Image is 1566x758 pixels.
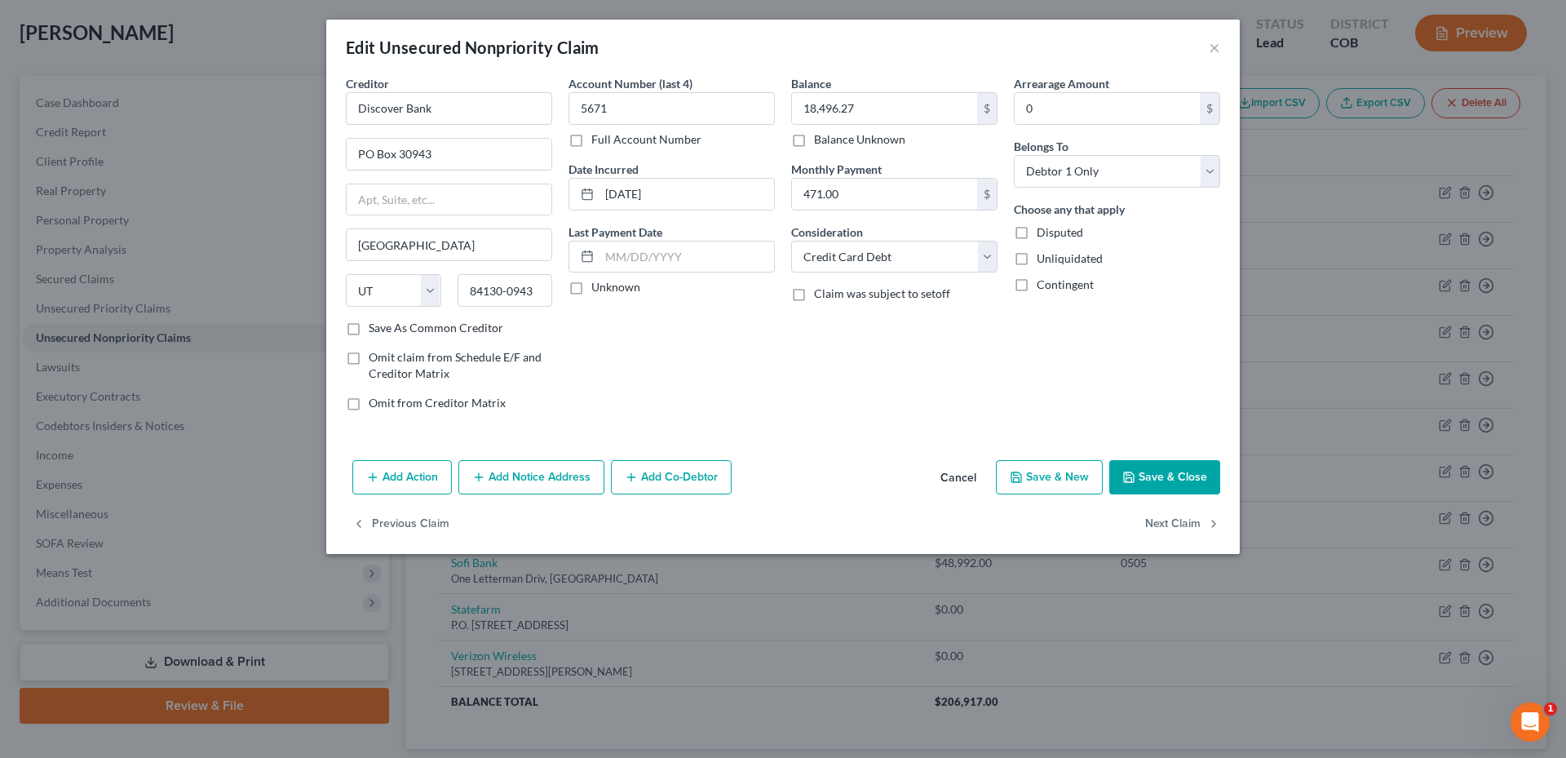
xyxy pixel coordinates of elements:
div: Edit Unsecured Nonpriority Claim [346,36,599,59]
button: Add Co-Debtor [611,460,732,494]
button: Cancel [927,462,989,494]
span: Creditor [346,77,389,91]
input: 0.00 [792,93,977,124]
button: Save & Close [1109,460,1220,494]
div: $ [977,93,997,124]
input: Enter zip... [458,274,553,307]
iframe: Intercom live chat [1511,703,1550,742]
label: Balance Unknown [814,131,905,148]
span: Omit from Creditor Matrix [369,396,506,410]
label: Unknown [591,279,640,295]
input: Search creditor by name... [346,92,552,125]
label: Last Payment Date [568,224,662,241]
div: $ [1200,93,1219,124]
input: Enter address... [347,139,551,170]
label: Date Incurred [568,161,639,178]
span: Disputed [1037,225,1083,239]
input: Apt, Suite, etc... [347,184,551,215]
label: Monthly Payment [791,161,882,178]
span: Claim was subject to setoff [814,286,950,300]
input: MM/DD/YYYY [599,242,774,273]
label: Balance [791,75,831,92]
button: Previous Claim [352,508,449,542]
input: 0.00 [1015,93,1200,124]
label: Consideration [791,224,863,241]
span: 1 [1544,703,1557,716]
button: Next Claim [1145,508,1220,542]
span: Unliquidated [1037,251,1103,265]
span: Omit claim from Schedule E/F and Creditor Matrix [369,350,542,380]
button: × [1209,38,1220,57]
input: MM/DD/YYYY [599,179,774,210]
button: Save & New [996,460,1103,494]
button: Add Action [352,460,452,494]
label: Arrearage Amount [1014,75,1109,92]
span: Belongs To [1014,140,1068,153]
input: Enter city... [347,229,551,260]
input: XXXX [568,92,775,125]
div: $ [977,179,997,210]
button: Add Notice Address [458,460,604,494]
label: Choose any that apply [1014,201,1125,218]
span: Contingent [1037,277,1094,291]
label: Full Account Number [591,131,701,148]
label: Account Number (last 4) [568,75,692,92]
label: Save As Common Creditor [369,320,503,336]
input: 0.00 [792,179,977,210]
